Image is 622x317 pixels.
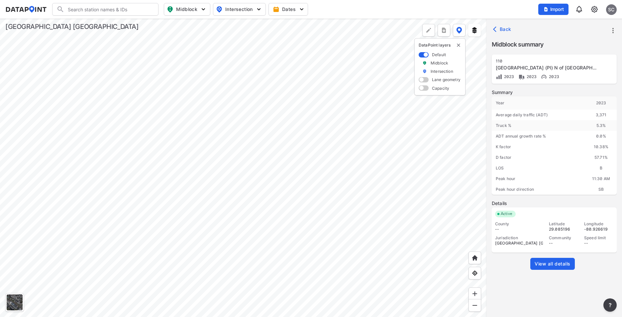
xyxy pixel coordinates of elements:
[538,4,569,15] button: Import
[468,299,481,312] div: Zoom out
[538,6,571,12] a: Import
[584,235,613,241] div: Speed limit
[422,68,427,74] img: marker_Intersection.6861001b.svg
[584,221,613,227] div: Longitude
[456,43,461,48] button: delete
[535,261,570,267] span: View all details
[200,6,207,13] img: 5YPKRKmlfpI5mqlR8AD95paCi+0kK1fRFDJSaMmawlwaeJcJwk9O2fotCW5ve9gAAAAASUVORK5CYII=
[525,74,537,79] span: 2023
[471,27,478,34] img: layers.ee07997e.svg
[541,73,547,80] img: Vehicle speed
[419,43,461,48] p: DataPoint layers
[453,24,466,37] button: DataPoint layers
[492,40,617,49] label: Midblock summary
[585,110,617,120] div: 3,371
[268,3,308,16] button: Dates
[468,267,481,279] div: View my location
[432,52,446,57] label: Default
[496,58,597,64] div: 110
[471,290,478,297] img: ZvzfEJKXnyWIrJytrsY285QMwk63cM6Drc+sIAAAAASUVORK5CYII=
[492,163,585,173] div: LOS
[5,293,24,312] div: Toggle basemap
[549,241,578,246] div: --
[549,227,578,232] div: 29.085196
[495,241,543,246] div: [GEOGRAPHIC_DATA] [GEOGRAPHIC_DATA]
[492,142,585,152] div: K factor
[585,173,617,184] div: 11:30 AM
[422,60,427,66] img: marker_Midblock.5ba75e30.svg
[431,68,453,74] label: Intersection
[456,43,461,48] img: close-external-leyer.3061a1c7.svg
[492,24,514,35] button: Back
[542,6,565,13] span: Import
[492,184,585,195] div: Peak hour direction
[584,227,613,232] div: -80.926619
[492,96,585,110] div: Year
[495,227,543,232] div: --
[441,27,447,34] img: xqJnZQTG2JQi0x5lvmkeSNbbgIiQD62bqHG8IfrOzanD0FsRdYrij6fAAAAAElFTkSuQmCC
[492,120,585,131] div: Truck %
[495,235,543,241] div: Jurisdiction
[298,6,305,13] img: 5YPKRKmlfpI5mqlR8AD95paCi+0kK1fRFDJSaMmawlwaeJcJwk9O2fotCW5ve9gAAAAASUVORK5CYII=
[492,200,617,207] label: Details
[494,26,511,33] span: Back
[431,60,448,66] label: Midblock
[5,6,47,13] img: dataPointLogo.9353c09d.svg
[471,270,478,276] img: zeq5HYn9AnE9l6UmnFLPAAAAAElFTkSuQmCC
[422,24,435,37] div: Polygon tool
[549,221,578,227] div: Latitude
[502,74,514,79] span: 2023
[603,298,617,312] button: more
[432,85,449,91] label: Capacity
[492,89,617,96] label: Summary
[585,142,617,152] div: 10.38%
[492,110,585,120] div: Average daily traffic (ADT)
[164,3,210,16] button: Midblock
[456,27,462,34] img: data-point-layers.37681fc9.svg
[471,255,478,261] img: +XpAUvaXAN7GudzAAAAAElFTkSuQmCC
[273,6,279,13] img: calendar-gold.39a51dde.svg
[584,241,613,246] div: --
[492,131,585,142] div: ADT annual growth rate %
[432,77,461,82] label: Lane geometry
[468,24,481,37] button: External layers
[585,184,617,195] div: SB
[5,22,139,31] div: [GEOGRAPHIC_DATA] [GEOGRAPHIC_DATA]
[213,3,266,16] button: Intersection
[216,5,261,13] span: Intersection
[468,287,481,300] div: Zoom in
[606,4,617,15] div: SC
[585,96,617,110] div: 2023
[64,4,154,15] input: Search
[468,252,481,264] div: Home
[438,24,450,37] button: more
[543,7,549,12] img: file_add.62c1e8a2.svg
[585,152,617,163] div: 57.71%
[215,5,223,13] img: map_pin_int.54838e6b.svg
[425,27,432,34] img: +Dz8AAAAASUVORK5CYII=
[549,235,578,241] div: Community
[547,74,559,79] span: 2023
[274,6,304,13] span: Dates
[495,221,543,227] div: County
[607,25,619,36] button: more
[590,5,598,13] img: cids17cp3yIFEOpj3V8A9qJSH103uA521RftCD4eeui4ksIb+krbm5XvIjxD52OS6NWLn9gAAAAAElFTkSuQmCC
[498,211,516,217] span: Active
[167,5,206,13] span: Midblock
[585,131,617,142] div: 0.0 %
[166,5,174,13] img: map_pin_mid.602f9df1.svg
[585,120,617,131] div: 5.3 %
[585,163,617,173] div: B
[496,73,502,80] img: Volume count
[575,5,583,13] img: 8A77J+mXikMhHQAAAAASUVORK5CYII=
[492,173,585,184] div: Peak hour
[256,6,262,13] img: 5YPKRKmlfpI5mqlR8AD95paCi+0kK1fRFDJSaMmawlwaeJcJwk9O2fotCW5ve9gAAAAASUVORK5CYII=
[518,73,525,80] img: Vehicle class
[607,301,613,309] span: ?
[471,302,478,309] img: MAAAAAElFTkSuQmCC
[492,152,585,163] div: D factor
[496,64,597,71] div: Atlantic Ave (PI) N of Beach St [110]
